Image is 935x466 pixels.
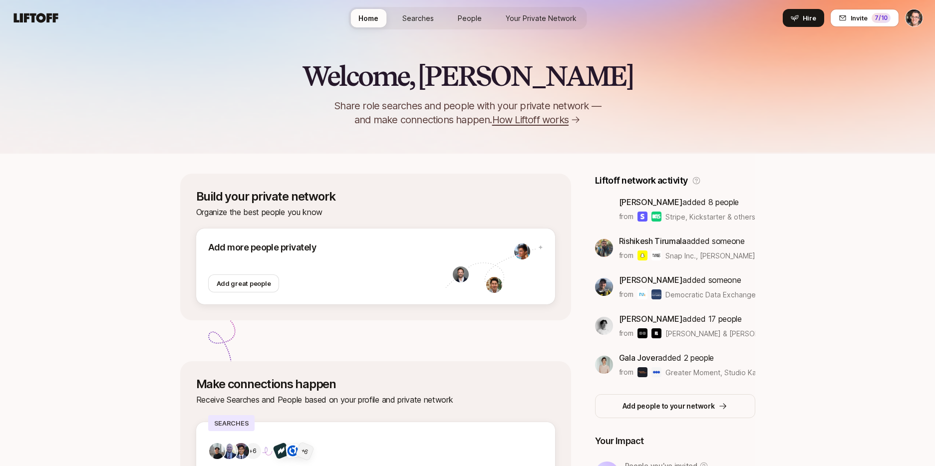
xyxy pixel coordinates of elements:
[619,273,755,286] p: added someone
[595,317,613,335] img: ACg8ocLuO8qwHnfcMAh8zEYnM3FCe90uBYJzurk_xwVZDpcmC3j02Fm2=s160-c
[394,9,442,27] a: Searches
[196,206,555,219] p: Organize the best people you know
[595,394,755,418] button: Add people to your network
[221,443,237,459] img: 4d3f25dc_1c10_4b5f_84e3_798d87d317b3.jpg
[637,367,647,377] img: Greater Moment
[665,251,785,260] span: Snap Inc., [PERSON_NAME] & others
[196,393,555,406] p: Receive Searches and People based on your profile and private network
[665,368,796,377] span: Greater Moment, Studio Kalok & others
[514,243,530,259] img: 1654020980849
[208,415,255,431] p: Searches
[453,266,469,282] img: 1738700151967
[651,212,661,222] img: Kickstarter
[651,367,661,377] img: Studio Kalok
[208,274,280,292] button: Add great people
[595,434,755,448] p: Your Impact
[486,277,502,293] img: 1702266545036
[208,240,445,254] p: Add more people privately
[803,13,816,23] span: Hire
[665,329,874,338] span: [PERSON_NAME] & [PERSON_NAME], [PERSON_NAME] & others
[492,113,581,127] a: How Liftoff works
[651,250,661,260] img: CRETU MIHAIL
[619,196,755,209] p: added 8 people
[249,446,257,456] p: +6
[905,9,923,27] button: Eric Smith
[637,328,647,338] img: Bakken & Bæck
[209,443,225,459] img: 48213564_d349_4c7a_bc3f_3e31999807fd.jfif
[358,14,378,22] span: Home
[851,13,868,23] span: Invite
[595,278,613,296] img: ACg8ocK--G9nNxj1J0ylOTD9-FFA-ppQyz1kZp_I-zlYu2xd7ZrVZZQ=s160-c
[300,446,310,457] div: + 6
[637,212,647,222] img: Stripe
[402,14,434,22] span: Searches
[318,99,618,127] p: Share role searches and people with your private network — and make connections happen.
[350,9,386,27] a: Home
[637,250,647,260] img: Snap Inc.
[595,174,688,188] p: Liftoff network activity
[450,9,490,27] a: People
[595,356,613,374] img: ACg8ocKhcGRvChYzWN2dihFRyxedT7mU-5ndcsMXykEoNcm4V62MVdan=s160-c
[619,249,633,261] p: from
[637,289,647,299] img: Democratic Data Exchange
[651,328,661,338] img: Bravoure
[619,314,683,324] span: [PERSON_NAME]
[196,377,555,391] p: Make connections happen
[906,9,923,26] img: Eric Smith
[830,9,899,27] button: Invite7/10
[619,351,755,364] p: added 2 people
[233,443,249,459] img: 4640b0e7_2b03_4c4f_be34_fa460c2e5c38.jpg
[458,14,482,22] span: People
[619,327,633,339] p: from
[506,14,577,22] span: Your Private Network
[498,9,585,27] a: Your Private Network
[619,353,658,363] span: Gala Jover
[619,366,633,378] p: from
[651,289,661,299] img: Schmidt Futures
[665,212,755,222] span: Stripe, Kickstarter & others
[595,239,613,257] img: b5f6940f_6eec_4f30_b638_3695c5bdf815.jpg
[619,312,755,325] p: added 17 people
[619,236,686,246] span: Rishikesh Tirumala
[272,442,290,459] img: Moment
[783,9,824,27] button: Hire
[872,13,891,23] div: 7 /10
[302,61,633,91] h2: Welcome, [PERSON_NAME]
[196,190,555,204] p: Build your private network
[492,113,569,127] span: How Liftoff works
[619,275,683,285] span: [PERSON_NAME]
[619,288,633,300] p: from
[665,290,872,299] span: Democratic Data Exchange, [PERSON_NAME] Futures & others
[619,211,633,223] p: from
[623,400,715,412] p: Add people to your network
[285,443,300,458] img: Courtyard.io
[619,234,755,247] p: added someone
[619,197,683,207] span: [PERSON_NAME]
